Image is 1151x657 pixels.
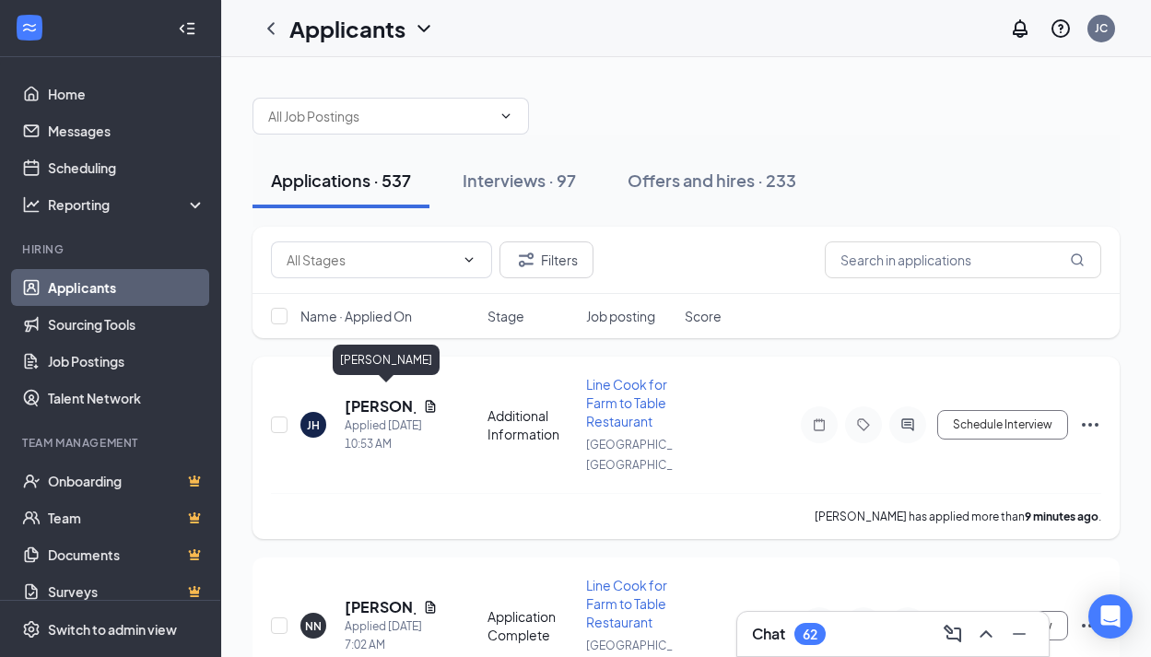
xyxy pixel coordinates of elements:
div: Additional Information [487,406,575,443]
span: Name · Applied On [300,307,412,325]
a: DocumentsCrown [48,536,206,573]
div: NN [305,618,322,634]
input: All Job Postings [268,106,491,126]
svg: ChevronDown [462,252,476,267]
div: Switch to admin view [48,620,177,639]
button: Schedule Interview [937,410,1068,440]
h5: [PERSON_NAME] [345,597,416,617]
svg: Note [808,417,830,432]
input: All Stages [287,250,454,270]
a: Messages [48,112,206,149]
svg: ComposeMessage [942,623,964,645]
div: Applications · 537 [271,169,411,192]
svg: Notifications [1009,18,1031,40]
span: Score [685,307,722,325]
svg: WorkstreamLogo [20,18,39,37]
span: Line Cook for Farm to Table Restaurant [586,376,667,429]
a: OnboardingCrown [48,463,206,499]
div: Hiring [22,241,202,257]
svg: Collapse [178,19,196,38]
button: ComposeMessage [938,619,968,649]
svg: Settings [22,620,41,639]
svg: Tag [852,417,875,432]
h1: Applicants [289,13,405,44]
div: Application Complete [487,607,575,644]
div: Applied [DATE] 10:53 AM [345,416,438,453]
div: Open Intercom Messenger [1088,594,1133,639]
div: Offers and hires · 233 [628,169,796,192]
svg: ActiveChat [897,417,919,432]
div: Interviews · 97 [463,169,576,192]
svg: MagnifyingGlass [1070,252,1085,267]
div: JH [307,417,320,433]
span: Line Cook for Farm to Table Restaurant [586,577,667,630]
div: [PERSON_NAME] [333,345,440,375]
span: Stage [487,307,524,325]
span: [GEOGRAPHIC_DATA], [GEOGRAPHIC_DATA] [586,438,706,472]
a: Applicants [48,269,206,306]
svg: Filter [515,249,537,271]
svg: Analysis [22,195,41,214]
div: Reporting [48,195,206,214]
svg: Ellipses [1079,414,1101,436]
a: Scheduling [48,149,206,186]
div: JC [1095,20,1108,36]
h3: Chat [752,624,785,644]
svg: ChevronLeft [260,18,282,40]
svg: Document [423,399,438,414]
a: TeamCrown [48,499,206,536]
a: Job Postings [48,343,206,380]
div: 62 [803,627,817,642]
h5: [PERSON_NAME] [345,396,416,416]
button: ChevronUp [971,619,1001,649]
p: [PERSON_NAME] has applied more than . [815,509,1101,524]
svg: Ellipses [1079,615,1101,637]
svg: ChevronDown [413,18,435,40]
span: Job posting [586,307,655,325]
input: Search in applications [825,241,1101,278]
a: Home [48,76,206,112]
a: SurveysCrown [48,573,206,610]
b: 9 minutes ago [1025,510,1098,523]
div: Applied [DATE] 7:02 AM [345,617,438,654]
svg: QuestionInfo [1050,18,1072,40]
svg: ChevronDown [499,109,513,123]
button: Minimize [1004,619,1034,649]
a: Sourcing Tools [48,306,206,343]
svg: Document [423,600,438,615]
a: Talent Network [48,380,206,416]
svg: Minimize [1008,623,1030,645]
div: Team Management [22,435,202,451]
svg: ChevronUp [975,623,997,645]
button: Filter Filters [499,241,593,278]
